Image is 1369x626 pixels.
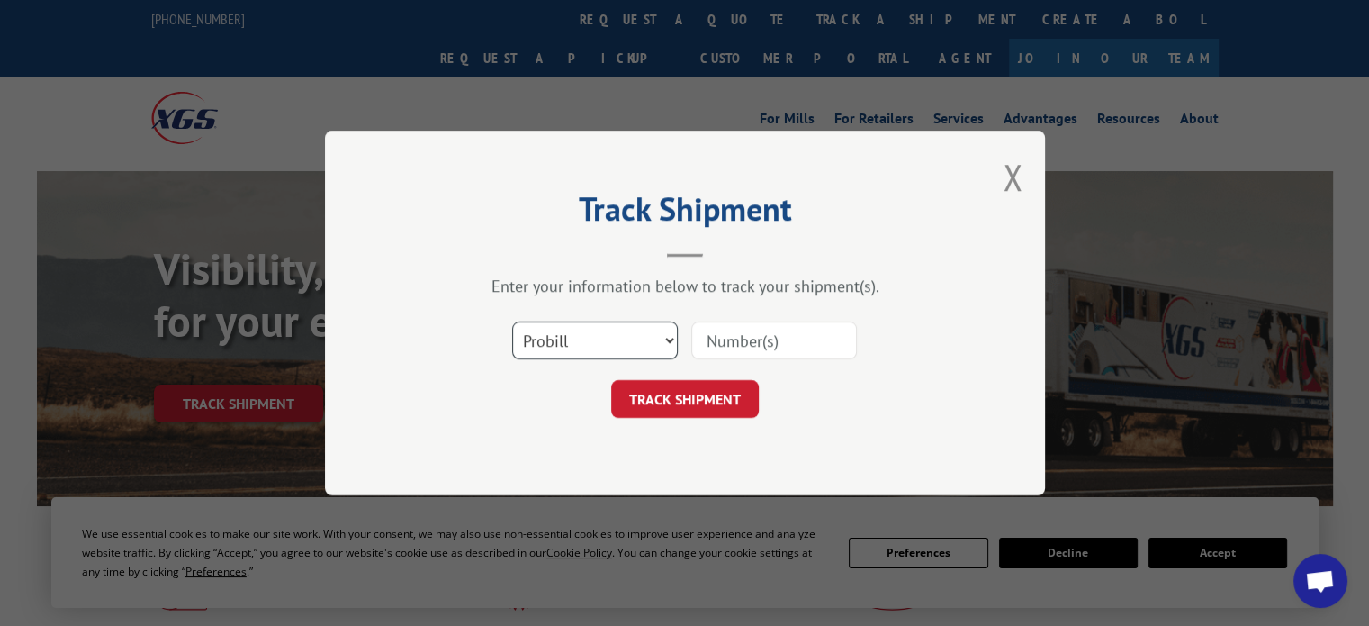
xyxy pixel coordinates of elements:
[691,322,857,359] input: Number(s)
[611,380,759,418] button: TRACK SHIPMENT
[1293,554,1347,608] div: Open chat
[415,276,955,296] div: Enter your information below to track your shipment(s).
[415,196,955,231] h2: Track Shipment
[1003,153,1022,201] button: Close modal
